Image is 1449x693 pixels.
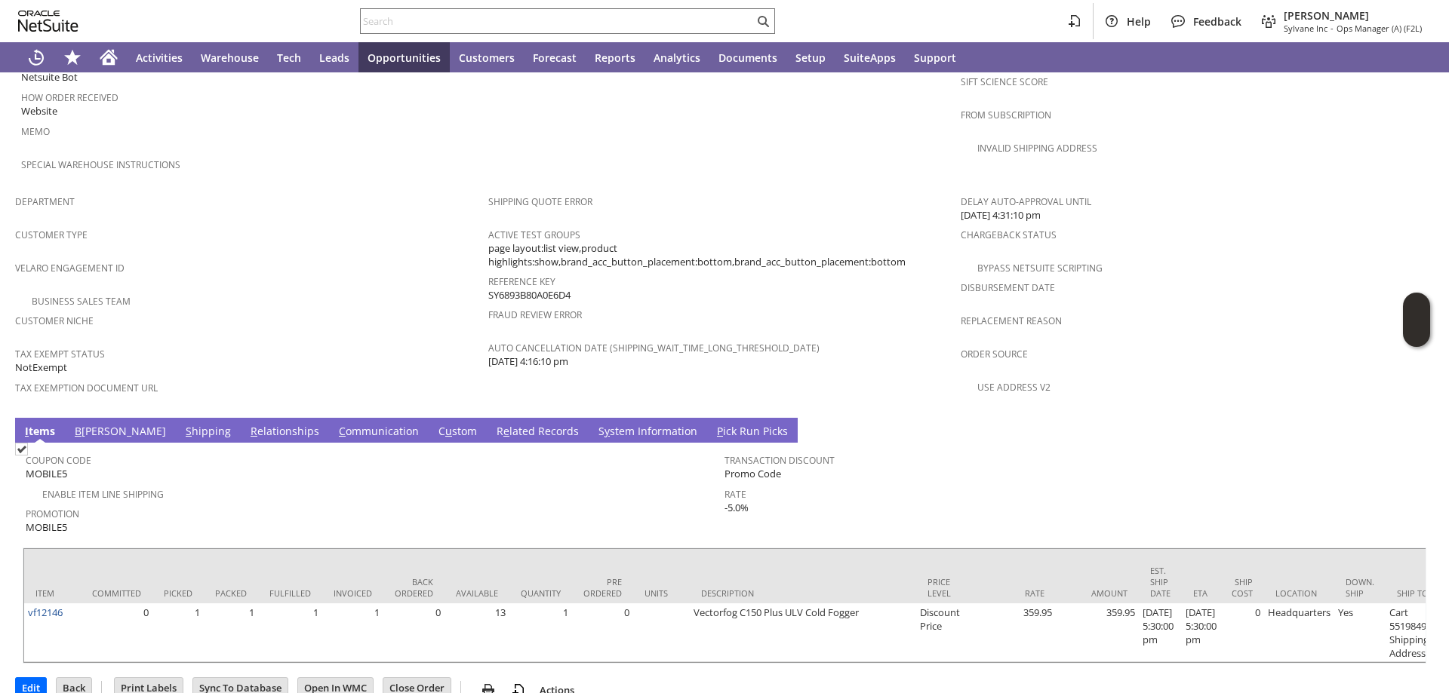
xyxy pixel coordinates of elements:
a: Reference Key [488,275,555,288]
div: Pre Ordered [583,576,622,599]
a: Custom [435,424,481,440]
a: Business Sales Team [32,295,131,308]
div: Picked [164,587,192,599]
span: Setup [795,51,826,65]
span: S [186,424,192,438]
span: B [75,424,82,438]
span: Forecast [533,51,577,65]
td: 0 [383,603,445,662]
iframe: Click here to launch Oracle Guided Learning Help Panel [1403,293,1430,347]
span: [DATE] 4:31:10 pm [961,208,1041,222]
svg: Search [754,12,772,30]
a: Tax Exempt Status [15,348,105,360]
div: Location [1275,587,1323,599]
a: Replacement reason [961,314,1062,327]
span: C [339,424,346,438]
span: Warehouse [201,51,259,65]
td: Discount Price [916,603,973,662]
a: Disbursement Date [961,281,1055,294]
div: Committed [92,587,141,599]
td: [DATE] 5:30:00 pm [1139,603,1182,662]
a: Coupon Code [26,454,91,467]
div: Fulfilled [269,587,311,599]
span: u [445,424,452,438]
span: Customers [459,51,515,65]
a: Tech [268,42,310,72]
a: Forecast [524,42,586,72]
span: Activities [136,51,183,65]
a: Customer Niche [15,314,94,327]
span: page layout:list view,product highlights:show,brand_acc_button_placement:bottom,brand_acc_button_... [488,241,954,269]
a: Opportunities [358,42,450,72]
a: Department [15,195,75,208]
img: Checked [15,443,28,455]
span: -5.0% [724,501,749,515]
a: Memo [21,125,50,138]
a: Analytics [645,42,709,72]
span: Sylvane Inc [1284,23,1327,34]
div: Back Ordered [395,576,433,599]
span: Tech [277,51,301,65]
span: Promo Code [724,467,781,481]
span: Analytics [654,51,700,65]
a: Pick Run Picks [713,424,792,440]
div: Down. Ship [1346,576,1374,599]
span: R [251,424,257,438]
a: Leads [310,42,358,72]
a: Bypass NetSuite Scripting [977,262,1103,274]
a: Unrolled view on [1407,421,1425,439]
a: SuiteApps [835,42,905,72]
a: Recent Records [18,42,54,72]
span: Ops Manager (A) (F2L) [1337,23,1422,34]
svg: Home [100,48,118,66]
a: Special Warehouse Instructions [21,158,180,171]
span: MOBILE5 [26,467,67,481]
div: Packed [215,587,247,599]
td: Cart 5519849: Shipping Address [1386,603,1442,662]
a: Invalid Shipping Address [977,142,1097,155]
a: Home [91,42,127,72]
a: Documents [709,42,786,72]
td: Yes [1334,603,1386,662]
span: [PERSON_NAME] [1284,8,1422,23]
a: Fraud Review Error [488,308,582,321]
span: SuiteApps [844,51,896,65]
div: Units [645,587,678,599]
td: [DATE] 5:30:00 pm [1182,603,1220,662]
a: Reports [586,42,645,72]
a: Use Address V2 [977,381,1051,394]
td: 0 [1220,603,1264,662]
div: Ship To [1397,587,1431,599]
svg: Recent Records [27,48,45,66]
td: 1 [509,603,572,662]
span: Leads [319,51,349,65]
a: Shipping Quote Error [488,195,592,208]
div: Ship Cost [1232,576,1253,599]
td: 13 [445,603,509,662]
a: From Subscription [961,109,1051,121]
div: Item [35,587,69,599]
span: Netsuite Bot [21,70,78,84]
span: MOBILE5 [26,520,67,535]
a: Activities [127,42,192,72]
a: Related Records [493,424,583,440]
span: NotExempt [15,360,67,375]
a: How Order Received [21,91,118,104]
span: Support [914,51,956,65]
div: Amount [1067,587,1128,599]
div: Invoiced [334,587,372,599]
a: Auto Cancellation Date (shipping_wait_time_long_threshold_date) [488,342,820,354]
input: Search [361,12,754,30]
div: Quantity [521,587,561,599]
a: Rate [724,488,746,501]
a: Relationships [247,424,323,440]
td: 0 [572,603,633,662]
a: vf12146 [28,606,63,619]
span: - [1331,23,1334,34]
td: 1 [258,603,322,662]
div: Rate [984,587,1044,599]
td: 359.95 [973,603,1056,662]
td: 1 [152,603,204,662]
span: Website [21,104,57,118]
a: Chargeback Status [961,228,1057,241]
